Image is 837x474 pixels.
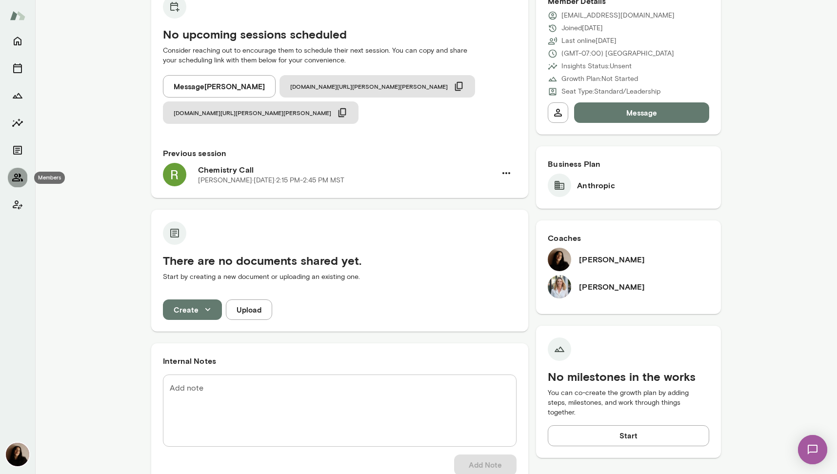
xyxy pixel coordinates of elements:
h6: Coaches [548,232,709,244]
img: Fiona Nodar [548,248,571,271]
button: Home [8,31,27,51]
p: Growth Plan: Not Started [561,74,638,84]
p: Joined [DATE] [561,23,603,33]
h5: No milestones in the works [548,369,709,384]
button: Upload [226,299,272,320]
button: Client app [8,195,27,215]
button: Start [548,425,709,446]
button: Message [574,102,709,123]
h6: Internal Notes [163,355,517,367]
img: Mento [10,6,25,25]
button: [DOMAIN_NAME][URL][PERSON_NAME][PERSON_NAME] [163,101,359,124]
p: Start by creating a new document or uploading an existing one. [163,272,517,282]
p: Seat Type: Standard/Leadership [561,87,660,97]
span: [DOMAIN_NAME][URL][PERSON_NAME][PERSON_NAME] [290,82,448,90]
button: Growth Plan [8,86,27,105]
h6: Previous session [163,147,517,159]
p: [EMAIL_ADDRESS][DOMAIN_NAME] [561,11,675,20]
p: [PERSON_NAME] · [DATE] · 2:15 PM-2:45 PM MST [198,176,344,185]
button: Create [163,299,222,320]
img: Fiona Nodar [6,443,29,466]
p: Insights Status: Unsent [561,61,632,71]
button: Message[PERSON_NAME] [163,75,276,98]
p: You can co-create the growth plan by adding steps, milestones, and work through things together. [548,388,709,417]
button: [DOMAIN_NAME][URL][PERSON_NAME][PERSON_NAME] [279,75,475,98]
h5: There are no documents shared yet. [163,253,517,268]
img: Jennifer Palazzo [548,275,571,298]
p: Last online [DATE] [561,36,617,46]
h6: [PERSON_NAME] [579,281,645,293]
button: Insights [8,113,27,133]
p: Consider reaching out to encourage them to schedule their next session. You can copy and share yo... [163,46,517,65]
p: (GMT-07:00) [GEOGRAPHIC_DATA] [561,49,674,59]
button: Documents [8,140,27,160]
button: Sessions [8,59,27,78]
button: Members [8,168,27,187]
div: Members [34,172,65,184]
span: [DOMAIN_NAME][URL][PERSON_NAME][PERSON_NAME] [174,109,331,117]
h6: Business Plan [548,158,709,170]
h6: Anthropic [577,179,615,191]
h6: Chemistry Call [198,164,496,176]
h6: [PERSON_NAME] [579,254,645,265]
h5: No upcoming sessions scheduled [163,26,517,42]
